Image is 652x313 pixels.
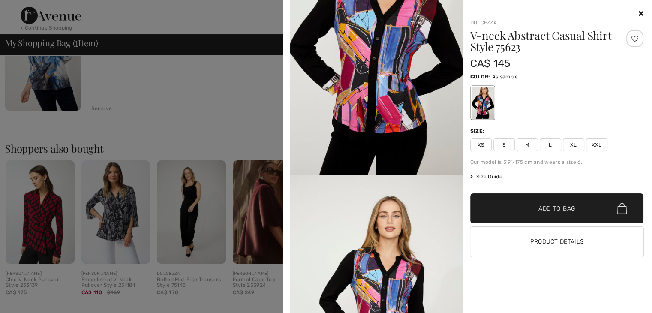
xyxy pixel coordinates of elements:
span: Help [19,6,37,14]
button: Product Details [470,227,644,257]
span: Add to Bag [538,204,575,213]
img: Bag.svg [617,203,627,214]
span: L [540,138,561,151]
a: Dolcezza [470,20,497,26]
div: Size: [470,127,487,135]
div: As sample [471,87,493,119]
span: CA$ 145 [470,57,511,69]
span: XL [563,138,584,151]
span: Size Guide [470,173,502,181]
h1: V-neck Abstract Casual Shirt Style 75623 [470,30,615,52]
span: XS [470,138,492,151]
span: As sample [492,74,518,80]
span: Color: [470,74,490,80]
div: Our model is 5'9"/175 cm and wears a size 6. [470,158,644,166]
span: XXL [586,138,607,151]
button: Add to Bag [470,193,644,223]
span: S [493,138,515,151]
span: M [517,138,538,151]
